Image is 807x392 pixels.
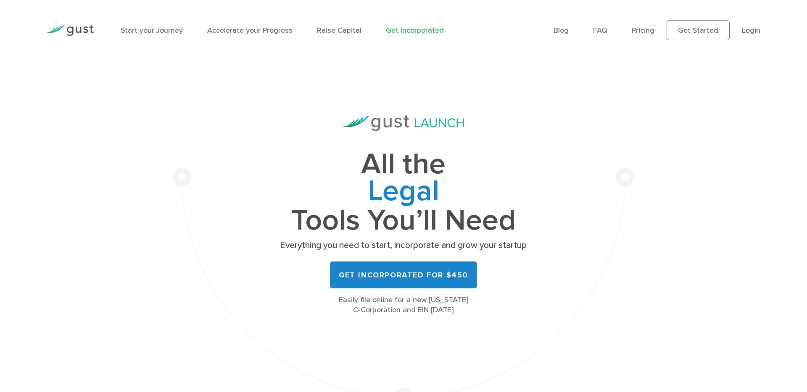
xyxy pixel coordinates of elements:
[207,26,293,35] a: Accelerate your Progress
[277,295,530,315] div: Easily file online for a new [US_STATE] C-Corporation and EIN [DATE]
[317,26,361,35] a: Raise Capital
[330,261,477,288] a: Get Incorporated for $450
[277,151,530,234] h1: All the Tools You’ll Need
[593,26,607,35] a: FAQ
[47,25,94,36] img: Gust Logo
[277,178,530,207] span: Legal
[121,26,183,35] a: Start your Journey
[742,26,760,35] a: Login
[554,26,569,35] a: Blog
[343,115,464,131] img: Gust Launch Logo
[386,26,444,35] a: Get Incorporated
[667,20,730,40] a: Get Started
[632,26,654,35] a: Pricing
[277,240,530,251] p: Everything you need to start, incorporate and grow your startup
